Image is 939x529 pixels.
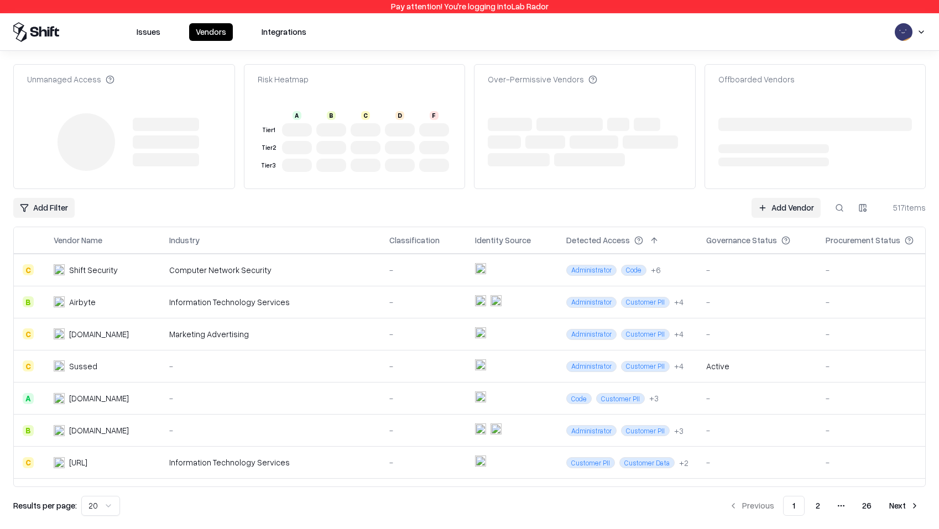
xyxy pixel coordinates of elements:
[566,234,630,246] div: Detected Access
[13,198,75,218] button: Add Filter
[389,457,457,468] div: -
[169,425,372,436] div: -
[674,425,684,437] div: + 3
[674,296,684,308] button: +4
[826,457,931,468] div: -
[475,359,486,370] img: entra.microsoft.com
[23,328,34,339] div: C
[23,425,34,436] div: B
[389,264,457,276] div: -
[566,265,617,276] span: Administrator
[293,111,301,120] div: A
[169,234,200,246] div: Industry
[826,360,931,372] div: -
[566,393,592,404] span: Code
[674,296,684,308] div: + 4
[722,496,926,516] nav: pagination
[706,425,808,436] div: -
[826,392,931,404] div: -
[69,296,96,308] div: Airbyte
[651,264,661,276] button: +6
[621,329,670,340] span: Customer PII
[260,161,278,170] div: Tier 3
[389,392,457,404] div: -
[883,496,926,516] button: Next
[718,74,795,85] div: Offboarded Vendors
[881,202,926,213] div: 517 items
[621,361,670,372] span: Customer PII
[23,360,34,371] div: C
[826,264,931,276] div: -
[475,455,486,467] img: entra.microsoft.com
[826,425,931,436] div: -
[621,425,670,436] span: Customer PII
[475,234,531,246] div: Identity Source
[169,392,372,404] div: -
[706,296,808,308] div: -
[491,423,502,434] img: microsoft365.com
[361,111,370,120] div: C
[255,23,313,41] button: Integrations
[27,74,114,85] div: Unmanaged Access
[169,296,372,308] div: Information Technology Services
[475,263,486,274] img: entra.microsoft.com
[69,425,129,436] div: [DOMAIN_NAME]
[260,125,278,135] div: Tier 1
[54,457,65,468] img: Fireflies.ai
[807,496,829,516] button: 2
[826,234,900,246] div: Procurement Status
[54,360,65,371] img: Sussed
[566,361,617,372] span: Administrator
[54,425,65,436] img: microsoft.com
[475,423,486,434] img: entra.microsoft.com
[706,360,729,372] div: Active
[566,425,617,436] span: Administrator
[389,296,457,308] div: -
[54,393,65,404] img: lab-rador.biz
[706,392,808,404] div: -
[674,360,684,372] button: +4
[475,295,486,306] img: entra.microsoft.com
[189,23,233,41] button: Vendors
[649,392,659,404] div: + 3
[566,457,615,468] span: Customer PII
[566,297,617,308] span: Administrator
[389,425,457,436] div: -
[706,328,808,340] div: -
[169,328,372,340] div: Marketing Advertising
[23,457,34,468] div: C
[488,74,597,85] div: Over-Permissive Vendors
[853,496,880,516] button: 26
[169,457,372,468] div: Information Technology Services
[651,264,661,276] div: + 6
[389,360,457,372] div: -
[54,264,65,275] img: Shift Security
[475,391,486,402] img: entra.microsoft.com
[327,111,336,120] div: B
[54,328,65,339] img: Marketing.com
[596,393,645,404] span: Customer PII
[649,392,659,404] button: +3
[674,328,684,340] div: + 4
[69,328,129,340] div: [DOMAIN_NAME]
[69,360,97,372] div: Sussed
[23,393,34,404] div: A
[674,360,684,372] div: + 4
[169,264,372,276] div: Computer Network Security
[389,328,457,340] div: -
[475,327,486,338] img: entra.microsoft.com
[706,457,808,468] div: -
[260,143,278,153] div: Tier 2
[23,264,34,275] div: C
[674,425,684,437] button: +3
[783,496,805,516] button: 1
[619,457,675,468] span: Customer Data
[13,500,77,511] p: Results per page:
[54,296,65,307] img: Airbyte
[54,234,102,246] div: Vendor Name
[69,457,87,468] div: [URL]
[169,360,372,372] div: -
[674,328,684,340] button: +4
[706,264,808,276] div: -
[621,297,670,308] span: Customer PII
